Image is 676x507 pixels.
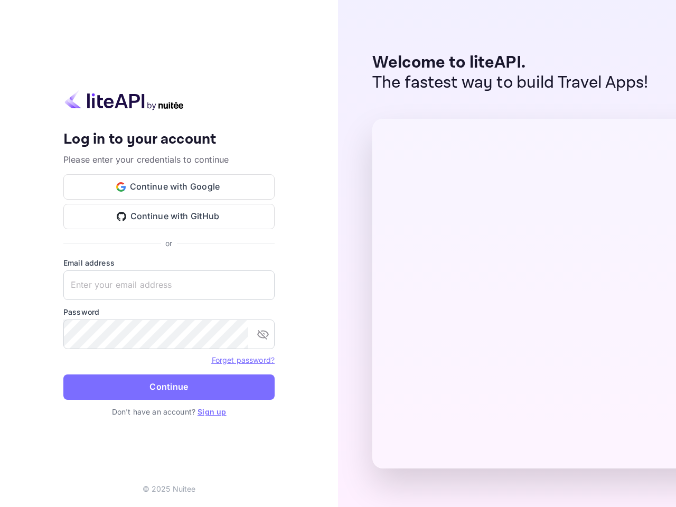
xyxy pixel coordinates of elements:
[372,73,649,93] p: The fastest way to build Travel Apps!
[63,374,275,400] button: Continue
[63,204,275,229] button: Continue with GitHub
[63,153,275,166] p: Please enter your credentials to continue
[198,407,226,416] a: Sign up
[63,174,275,200] button: Continue with Google
[372,53,649,73] p: Welcome to liteAPI.
[63,306,275,317] label: Password
[63,257,275,268] label: Email address
[63,90,185,110] img: liteapi
[63,130,275,149] h4: Log in to your account
[212,354,275,365] a: Forget password?
[252,324,274,345] button: toggle password visibility
[143,483,196,494] p: © 2025 Nuitee
[63,406,275,417] p: Don't have an account?
[165,238,172,249] p: or
[212,355,275,364] a: Forget password?
[63,270,275,300] input: Enter your email address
